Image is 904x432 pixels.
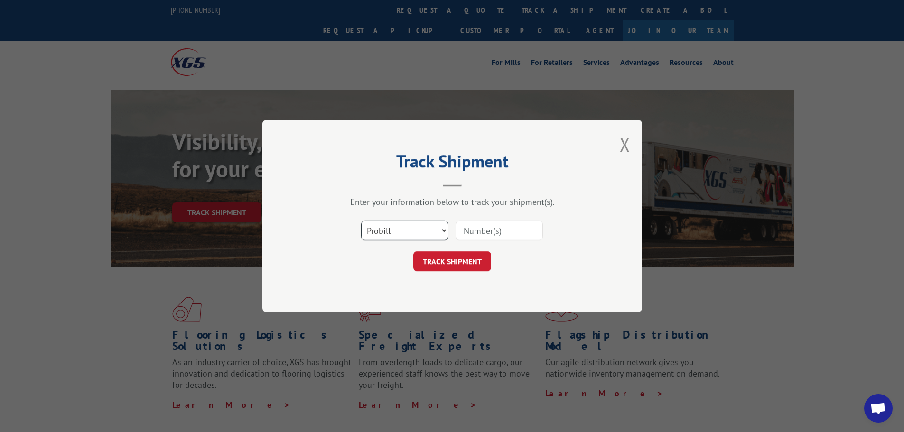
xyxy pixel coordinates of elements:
div: Enter your information below to track your shipment(s). [310,196,595,207]
h2: Track Shipment [310,155,595,173]
input: Number(s) [456,221,543,240]
button: Close modal [620,132,630,157]
button: TRACK SHIPMENT [413,251,491,271]
div: Open chat [864,394,893,423]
